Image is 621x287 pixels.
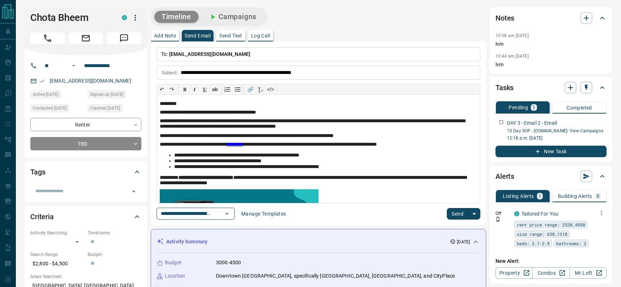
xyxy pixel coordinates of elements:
p: Timeframe: [88,230,141,236]
button: 🔗 [245,84,255,94]
p: Log Call [251,33,270,38]
p: To: [157,47,480,61]
span: bathrooms: 2 [556,240,586,247]
span: Email [69,32,103,44]
p: lvm [496,61,607,69]
button: 𝐁 [180,84,190,94]
p: 10:58 am [DATE] [496,33,529,38]
span: beds: 2.1-2.9 [517,240,550,247]
p: $2,800 - $4,500 [30,258,84,270]
p: Completed [567,105,592,110]
button: Bullet list [233,84,243,94]
button: Open [129,186,139,197]
p: Building Alerts [558,194,592,199]
div: condos.ca [122,15,127,20]
p: lvm [496,40,607,48]
button: ab [210,84,220,94]
h1: Chota Bheem [30,12,111,23]
h2: Tags [30,166,45,178]
button: Send [447,208,468,220]
p: DAY 3 - Email 2 - Email [507,119,557,127]
div: Criteria [30,208,141,225]
a: 10 Day SOP - [DOMAIN_NAME]- View Campaigns [507,128,603,133]
div: Tasks [496,79,607,96]
div: Mon Aug 11 2025 [88,104,141,114]
span: Claimed [DATE] [90,105,120,112]
p: 1 [532,105,535,110]
p: Add Note [154,33,176,38]
button: 𝐔 [200,84,210,94]
svg: Email Verified [40,79,45,84]
div: TBD [30,137,141,150]
span: 𝐔 [203,87,207,92]
p: Budget [165,259,181,266]
p: Subject: [162,70,178,76]
p: Areas Searched: [30,273,141,280]
button: ↷ [167,84,177,94]
button: ↶ [157,84,167,94]
button: Open [222,209,232,219]
p: 12:18 p.m. [DATE] [507,135,607,141]
button: New Task [496,146,607,157]
p: 10:44 am [DATE] [496,54,529,59]
p: Downtown [GEOGRAPHIC_DATA], specifically [GEOGRAPHIC_DATA], [GEOGRAPHIC_DATA], and CityPlace [216,272,455,280]
span: Active [DATE] [33,91,58,98]
button: 𝑰 [190,84,200,94]
p: Listing Alerts [503,194,534,199]
p: Off [496,210,510,217]
img: enhanced_demo.jpg [160,189,318,259]
p: Send Email [185,33,211,38]
s: ab [212,87,218,92]
div: Mon Aug 11 2025 [88,90,141,101]
h2: Criteria [30,211,54,222]
span: Contacted [DATE] [33,105,67,112]
h2: Notes [496,12,514,24]
button: Timeline [154,11,198,23]
p: 1 [538,194,541,199]
button: Manage Templates [237,208,290,220]
button: Open [69,61,78,70]
p: Pending [508,105,528,110]
span: rent price range: 2520,4950 [517,221,585,228]
span: Call [30,32,65,44]
button: Numbered list [223,84,233,94]
div: Renter [30,118,141,131]
p: Search Range: [30,251,84,258]
div: Mon Aug 11 2025 [30,90,84,101]
p: Budget: [88,251,141,258]
button: T̲ₓ [255,84,265,94]
a: Tailored For You [521,211,558,217]
button: </> [265,84,276,94]
div: Activity Summary[DATE] [157,235,480,248]
div: Tags [30,163,141,181]
p: 3000-4500 [216,259,241,266]
p: Location [165,272,185,280]
p: New Alert: [496,257,607,265]
h2: Alerts [496,171,514,182]
span: Signed up [DATE] [90,91,123,98]
p: Actively Searching: [30,230,84,236]
div: condos.ca [514,211,519,216]
span: Message [107,32,141,44]
p: Activity Summary [166,238,207,246]
p: 0 [596,194,599,199]
svg: Push Notification Only [496,217,501,222]
div: Wed Aug 13 2025 [30,104,84,114]
button: Campaigns [201,11,264,23]
div: split button [447,208,480,220]
p: Send Text [219,33,242,38]
a: [EMAIL_ADDRESS][DOMAIN_NAME] [50,78,131,84]
h2: Tasks [496,82,514,93]
div: Alerts [496,168,607,185]
a: Property [496,267,533,279]
p: [DATE] [457,239,470,245]
div: Notes [496,9,607,27]
span: size range: 630,1318 [517,230,567,238]
span: [EMAIL_ADDRESS][DOMAIN_NAME] [169,51,251,57]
